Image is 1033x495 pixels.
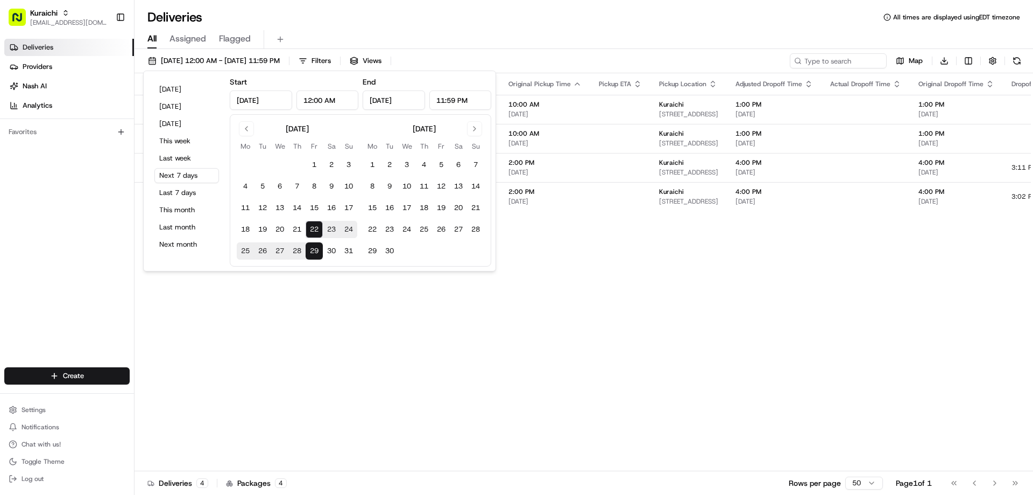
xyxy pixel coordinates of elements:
[306,178,323,195] button: 8
[467,141,484,152] th: Sunday
[918,80,984,88] span: Original Dropoff Time
[48,114,148,122] div: We're available if you need us!
[117,167,121,176] span: •
[147,478,208,489] div: Deliveries
[340,242,357,260] button: 31
[398,199,415,217] button: 17
[735,129,813,138] span: 1:00 PM
[6,236,87,256] a: 📗Knowledge Base
[4,123,130,141] div: Favorites
[918,168,994,177] span: [DATE]
[271,178,288,195] button: 6
[22,475,44,483] span: Log out
[340,178,357,195] button: 10
[659,80,706,88] span: Pickup Location
[364,199,381,217] button: 15
[467,178,484,195] button: 14
[659,110,718,118] span: [STREET_ADDRESS]
[381,242,398,260] button: 30
[735,80,802,88] span: Adjusted Dropoff Time
[147,32,157,45] span: All
[63,371,84,381] span: Create
[22,423,59,431] span: Notifications
[30,8,58,18] button: Kuraichi
[735,197,813,206] span: [DATE]
[364,178,381,195] button: 8
[381,156,398,173] button: 2
[381,199,398,217] button: 16
[415,221,433,238] button: 25
[450,221,467,238] button: 27
[433,199,450,217] button: 19
[254,242,271,260] button: 26
[22,197,30,205] img: 1736555255976-a54dd68f-1ca7-489b-9aae-adbdc363a1c4
[296,90,359,110] input: Time
[154,168,219,183] button: Next 7 days
[154,151,219,166] button: Last week
[896,478,932,489] div: Page 1 of 1
[288,199,306,217] button: 14
[340,156,357,173] button: 3
[312,56,331,66] span: Filters
[306,199,323,217] button: 15
[23,101,52,110] span: Analytics
[254,221,271,238] button: 19
[364,221,381,238] button: 22
[154,116,219,131] button: [DATE]
[11,43,196,60] p: Welcome 👋
[508,187,582,196] span: 2:00 PM
[11,186,28,203] img: Dianne Alexi Soriano
[893,13,1020,22] span: All times are displayed using EDT timezone
[659,129,684,138] span: Kuraichi
[508,129,582,138] span: 10:00 AM
[22,440,61,449] span: Chat with us!
[230,77,247,87] label: Start
[145,196,148,205] span: •
[196,478,208,488] div: 4
[161,56,280,66] span: [DATE] 12:00 AM - [DATE] 11:59 PM
[323,141,340,152] th: Saturday
[1009,53,1024,68] button: Refresh
[4,471,130,486] button: Log out
[918,129,994,138] span: 1:00 PM
[4,454,130,469] button: Toggle Theme
[271,199,288,217] button: 13
[340,221,357,238] button: 24
[659,158,684,167] span: Kuraichi
[23,103,42,122] img: 1738778727109-b901c2ba-d612-49f7-a14d-d897ce62d23f
[508,158,582,167] span: 2:00 PM
[4,4,111,30] button: Kuraichi[EMAIL_ADDRESS][DOMAIN_NAME]
[450,141,467,152] th: Saturday
[789,478,841,489] p: Rows per page
[23,43,53,52] span: Deliveries
[271,141,288,152] th: Wednesday
[345,53,386,68] button: Views
[381,178,398,195] button: 9
[254,178,271,195] button: 5
[467,221,484,238] button: 28
[4,367,130,385] button: Create
[891,53,928,68] button: Map
[11,242,19,250] div: 📗
[271,242,288,260] button: 27
[154,185,219,200] button: Last 7 days
[433,221,450,238] button: 26
[294,53,336,68] button: Filters
[11,140,72,149] div: Past conversations
[508,110,582,118] span: [DATE]
[467,199,484,217] button: 21
[30,18,107,27] button: [EMAIL_ADDRESS][DOMAIN_NAME]
[275,478,287,488] div: 4
[323,199,340,217] button: 16
[433,141,450,152] th: Friday
[28,69,178,81] input: Clear
[239,121,254,136] button: Go to previous month
[219,32,251,45] span: Flagged
[735,139,813,148] span: [DATE]
[918,139,994,148] span: [DATE]
[306,221,323,238] button: 22
[918,100,994,109] span: 1:00 PM
[306,141,323,152] th: Friday
[33,196,143,205] span: [PERSON_NAME] [PERSON_NAME]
